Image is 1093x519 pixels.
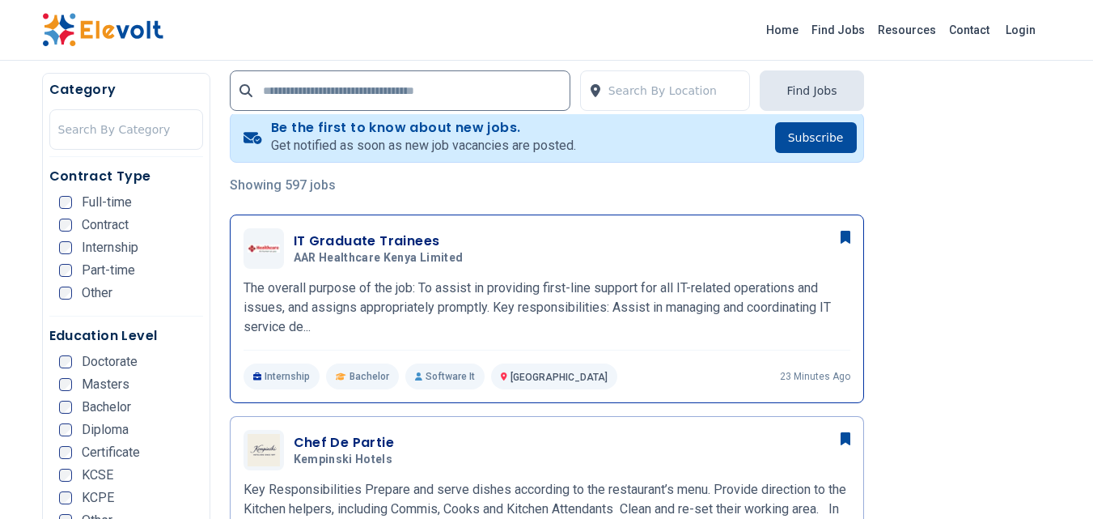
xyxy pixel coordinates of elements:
button: Find Jobs [760,70,863,111]
span: Part-time [82,264,135,277]
p: Internship [244,364,320,389]
span: KCPE [82,491,114,504]
p: Software It [405,364,485,389]
span: [GEOGRAPHIC_DATA] [510,372,608,383]
span: Full-time [82,196,132,209]
h4: Be the first to know about new jobs. [271,120,576,136]
a: Find Jobs [805,17,871,43]
p: Showing 597 jobs [230,176,864,195]
span: Certificate [82,446,140,459]
input: Doctorate [59,355,72,368]
span: Internship [82,241,138,254]
p: 23 minutes ago [780,370,850,383]
input: Full-time [59,196,72,209]
button: Subscribe [775,122,857,153]
span: Masters [82,378,129,391]
input: Certificate [59,446,72,459]
input: Diploma [59,423,72,436]
h3: IT Graduate Trainees [294,232,470,251]
span: KCSE [82,469,113,482]
input: Other [59,287,72,300]
input: Bachelor [59,401,72,414]
span: Bachelor [82,401,131,414]
h3: Chef De Partie [294,433,400,453]
a: Resources [871,17,943,43]
input: Part-time [59,264,72,277]
h5: Education Level [49,326,203,346]
input: KCPE [59,491,72,504]
input: KCSE [59,469,72,482]
span: Kempinski Hotels [294,453,393,467]
iframe: Chat Widget [1012,441,1093,519]
img: AAR Healthcare Kenya Limited [248,245,280,253]
h5: Contract Type [49,167,203,186]
img: Elevolt [42,13,163,47]
img: Kempinski Hotels [248,434,280,466]
span: Other [82,287,112,300]
a: Login [996,14,1045,46]
input: Masters [59,378,72,391]
a: Home [760,17,805,43]
h5: Category [49,80,203,100]
a: Contact [943,17,996,43]
input: Contract [59,219,72,232]
p: Get notified as soon as new job vacancies are posted. [271,136,576,155]
span: Diploma [82,423,129,436]
p: The overall purpose of the job: To assist in providing first-line support for all IT-related oper... [244,279,850,337]
span: Doctorate [82,355,138,368]
span: AAR Healthcare Kenya Limited [294,251,464,266]
span: Bachelor [350,370,389,383]
input: Internship [59,241,72,254]
span: Contract [82,219,129,232]
a: AAR Healthcare Kenya LimitedIT Graduate TraineesAAR Healthcare Kenya LimitedThe overall purpose o... [244,228,850,389]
